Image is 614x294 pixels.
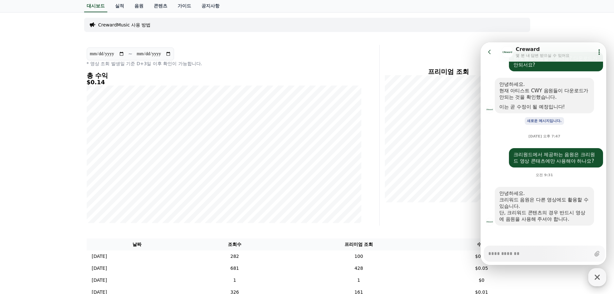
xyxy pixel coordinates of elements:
[87,72,361,79] h4: 총 수익
[87,60,361,67] p: * 영상 조회 발생일 기준 D+3일 이후 확인이 가능합니다.
[92,253,107,260] p: [DATE]
[385,68,512,75] h4: 프리미엄 조회
[436,274,528,286] td: $0
[282,262,435,274] td: 428
[128,50,132,58] p: ~
[188,238,282,250] th: 조회수
[87,79,361,86] h5: $0.14
[481,42,606,265] iframe: Channel chat
[98,22,151,28] a: CrewardMusic 사용 방법
[92,265,107,272] p: [DATE]
[188,250,282,262] td: 282
[188,274,282,286] td: 1
[282,274,435,286] td: 1
[92,277,107,284] p: [DATE]
[282,250,435,262] td: 100
[87,238,188,250] th: 날짜
[436,250,528,262] td: $0.02
[436,238,528,250] th: 수익
[188,262,282,274] td: 681
[282,238,435,250] th: 프리미엄 조회
[436,262,528,274] td: $0.05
